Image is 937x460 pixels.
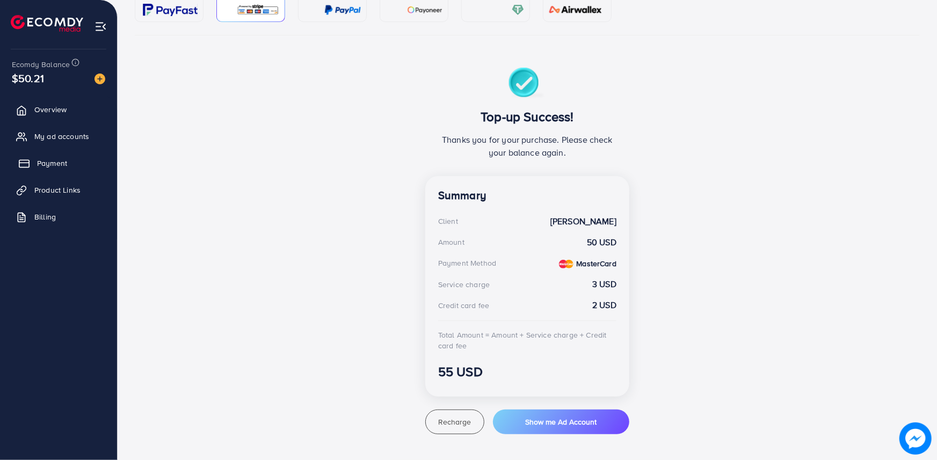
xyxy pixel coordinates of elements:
p: Thanks you for your purchase. Please check your balance again. [438,133,616,159]
img: card [143,4,198,16]
strong: 2 USD [592,299,616,311]
h3: Top-up Success! [438,109,616,125]
strong: [PERSON_NAME] [550,215,616,228]
span: Product Links [34,185,81,195]
strong: MasterCard [576,258,616,269]
span: Overview [34,104,67,115]
span: Payment [37,158,67,169]
span: My ad accounts [34,131,89,142]
img: card [407,4,442,16]
h4: Summary [438,189,616,202]
div: Credit card fee [438,300,489,311]
span: Ecomdy Balance [12,59,70,70]
h3: 55 USD [438,364,616,379]
div: Client [438,216,458,227]
button: Show me Ad Account [493,410,629,434]
strong: 50 USD [587,236,616,249]
img: menu [95,20,107,33]
div: Amount [438,237,464,247]
img: credit [559,260,573,268]
a: Billing [8,206,109,228]
img: logo [11,15,83,32]
span: Recharge [438,417,471,427]
a: Overview [8,99,109,120]
img: card [546,4,606,16]
img: card [237,4,279,16]
div: Payment Method [438,258,496,268]
img: image [95,74,105,84]
span: Show me Ad Account [525,417,597,427]
img: card [324,4,361,16]
span: Billing [34,211,56,222]
a: Product Links [8,179,109,201]
strong: 3 USD [592,278,616,290]
a: My ad accounts [8,126,109,147]
img: image [899,422,932,455]
img: card [512,4,524,16]
span: $50.21 [17,61,40,96]
button: Recharge [425,410,484,434]
a: Payment [8,152,109,174]
img: success [509,68,547,100]
div: Total Amount = Amount + Service charge + Credit card fee [438,330,616,352]
div: Service charge [438,279,490,290]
